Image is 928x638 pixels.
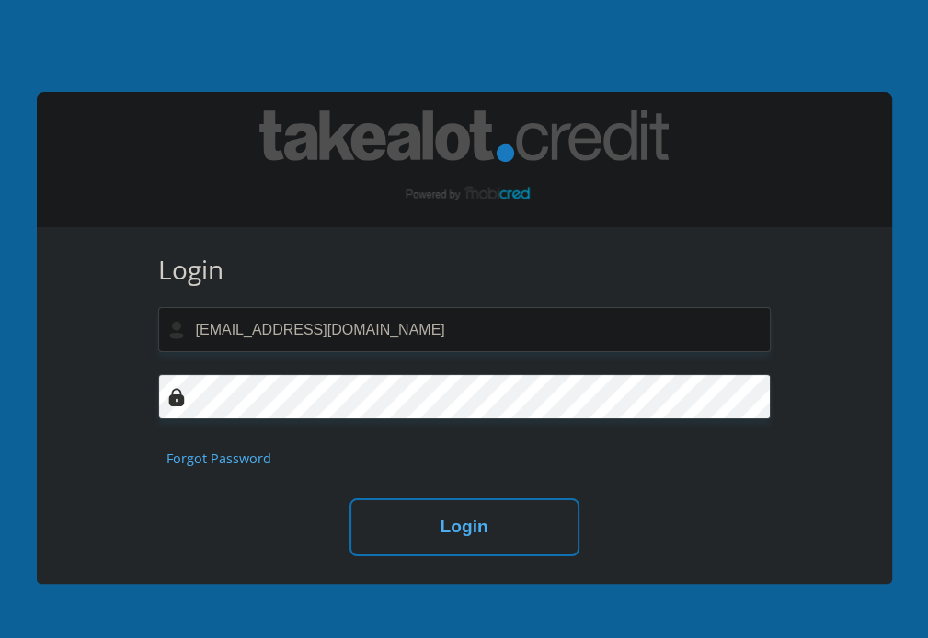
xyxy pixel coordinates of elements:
[259,110,669,209] img: takealot_credit logo
[166,449,271,469] a: Forgot Password
[349,498,579,556] button: Login
[158,307,771,352] input: Username
[167,321,186,339] img: user-icon image
[167,388,186,406] img: Image
[158,255,771,286] h3: Login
